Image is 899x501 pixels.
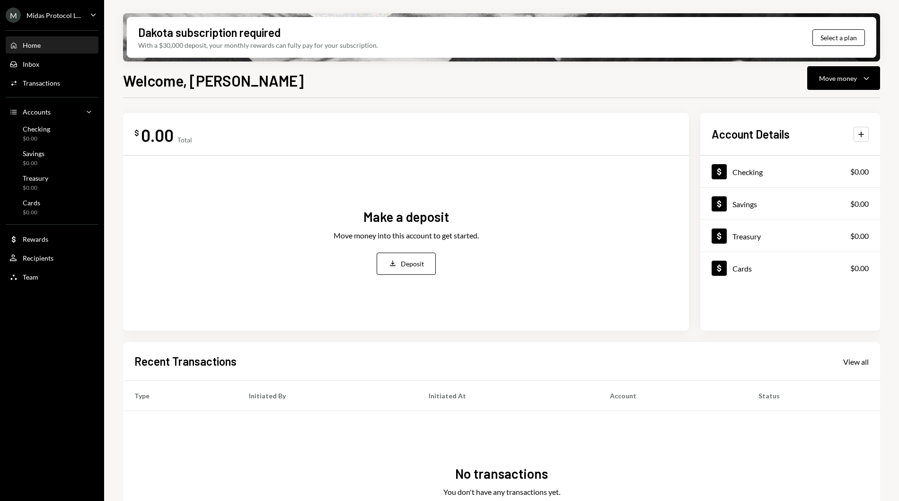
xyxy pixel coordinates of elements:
div: Cards [23,199,40,207]
a: Home [6,36,98,53]
th: Account [599,381,747,411]
div: Checking [732,167,763,176]
div: Treasury [732,232,761,241]
div: $0.00 [850,263,869,274]
div: $ [134,128,139,138]
div: $0.00 [23,184,48,192]
div: M [6,8,21,23]
div: Dakota subscription required [138,25,281,40]
div: $0.00 [850,166,869,177]
a: Treasury$0.00 [700,220,880,252]
button: Deposit [377,253,436,275]
div: 0.00 [141,124,174,146]
div: Home [23,41,41,49]
a: Team [6,268,98,285]
a: Cards$0.00 [6,196,98,219]
a: Savings$0.00 [700,188,880,220]
div: Recipients [23,254,53,262]
a: Savings$0.00 [6,147,98,169]
th: Initiated At [417,381,599,411]
div: Move money into this account to get started. [334,230,479,241]
div: No transactions [455,465,548,483]
th: Initiated By [238,381,417,411]
a: Checking$0.00 [700,156,880,187]
th: Type [123,381,238,411]
h2: Recent Transactions [134,353,237,369]
button: Select a plan [812,29,865,46]
button: Move money [807,66,880,90]
a: Transactions [6,74,98,91]
a: Inbox [6,55,98,72]
div: Inbox [23,60,39,68]
th: Status [747,381,880,411]
div: $0.00 [850,198,869,210]
a: Rewards [6,230,98,247]
div: $0.00 [23,209,40,217]
a: Cards$0.00 [700,252,880,284]
div: Make a deposit [363,208,449,226]
h2: Account Details [712,126,790,142]
div: Midas Protocol L... [26,11,81,19]
div: Treasury [23,174,48,182]
div: Move money [819,73,857,83]
div: Team [23,273,38,281]
div: $0.00 [850,230,869,242]
div: Deposit [401,259,424,269]
div: $0.00 [23,159,44,167]
div: Rewards [23,235,48,243]
div: Checking [23,125,50,133]
div: You don't have any transactions yet. [443,486,560,498]
h1: Welcome, [PERSON_NAME] [123,71,304,90]
div: Cards [732,264,752,273]
div: Accounts [23,108,51,116]
a: Checking$0.00 [6,122,98,145]
div: With a $30,000 deposit, your monthly rewards can fully pay for your subscription. [138,40,378,50]
div: View all [843,357,869,367]
div: Total [177,136,192,144]
a: Accounts [6,103,98,120]
div: $0.00 [23,135,50,143]
a: Recipients [6,249,98,266]
a: View all [843,356,869,367]
div: Transactions [23,79,60,87]
div: Savings [732,200,757,209]
div: Savings [23,149,44,158]
a: Treasury$0.00 [6,171,98,194]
